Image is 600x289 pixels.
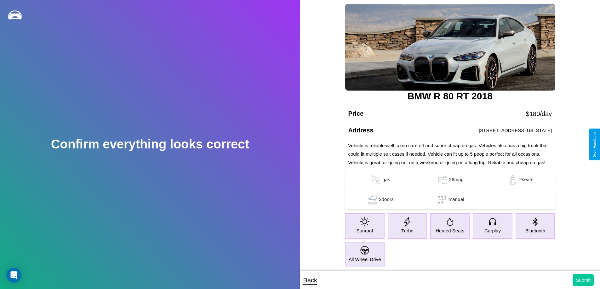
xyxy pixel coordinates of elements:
[526,108,552,119] p: $ 180 /day
[348,141,552,167] p: Vehicle is reliable well taken care off and super cheap on gas. Vehicles also has a big trunk tha...
[51,137,249,151] h2: Confirm everything looks correct
[436,175,449,185] img: gas
[592,132,597,157] div: Give Feedback
[348,127,373,134] h4: Address
[449,195,464,204] p: manual
[357,226,373,235] p: Sunroof
[401,226,414,235] p: Turbo
[484,226,501,235] p: Carplay
[366,195,379,204] img: gas
[573,274,594,286] button: Submit
[6,268,21,283] div: Open Intercom Messenger
[449,175,464,185] p: 26 mpg
[303,275,317,286] p: Back
[506,175,519,185] img: gas
[345,91,555,102] h3: BMW R 80 RT 2018
[345,170,555,210] table: simple table
[436,226,464,235] p: Heated Seats
[349,255,381,264] p: All Wheel Drive
[348,110,363,117] h4: Price
[519,175,533,185] p: 2 seats
[479,126,552,135] p: [STREET_ADDRESS][US_STATE]
[382,175,390,185] p: gas
[379,195,394,204] p: 2 doors
[525,226,545,235] p: Bluetooth
[370,175,382,185] img: gas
